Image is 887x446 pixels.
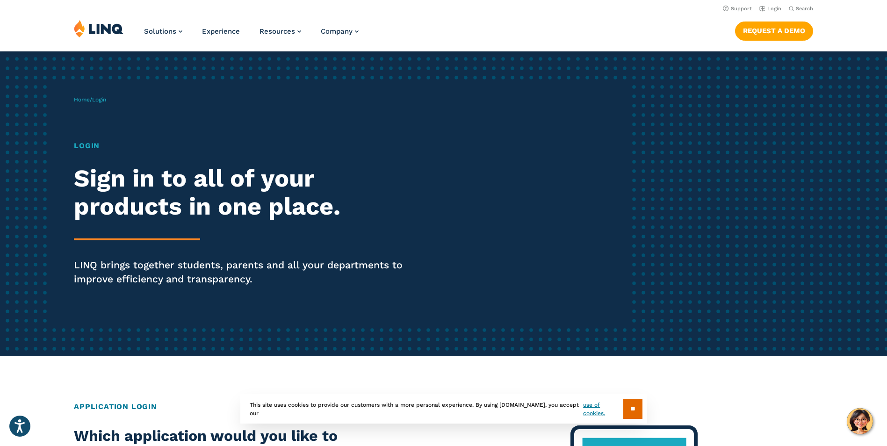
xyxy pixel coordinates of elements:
[260,27,295,36] span: Resources
[789,5,813,12] button: Open Search Bar
[74,96,90,103] a: Home
[723,6,752,12] a: Support
[74,20,123,37] img: LINQ | K‑12 Software
[144,27,176,36] span: Solutions
[759,6,781,12] a: Login
[735,22,813,40] a: Request a Demo
[240,394,647,424] div: This site uses cookies to provide our customers with a more personal experience. By using [DOMAIN...
[321,27,359,36] a: Company
[583,401,623,417] a: use of cookies.
[260,27,301,36] a: Resources
[144,20,359,50] nav: Primary Navigation
[735,20,813,40] nav: Button Navigation
[74,401,813,412] h2: Application Login
[74,165,416,221] h2: Sign in to all of your products in one place.
[74,258,416,286] p: LINQ brings together students, parents and all your departments to improve efficiency and transpa...
[796,6,813,12] span: Search
[321,27,353,36] span: Company
[74,96,106,103] span: /
[202,27,240,36] a: Experience
[92,96,106,103] span: Login
[74,140,416,151] h1: Login
[144,27,182,36] a: Solutions
[847,408,873,434] button: Hello, have a question? Let’s chat.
